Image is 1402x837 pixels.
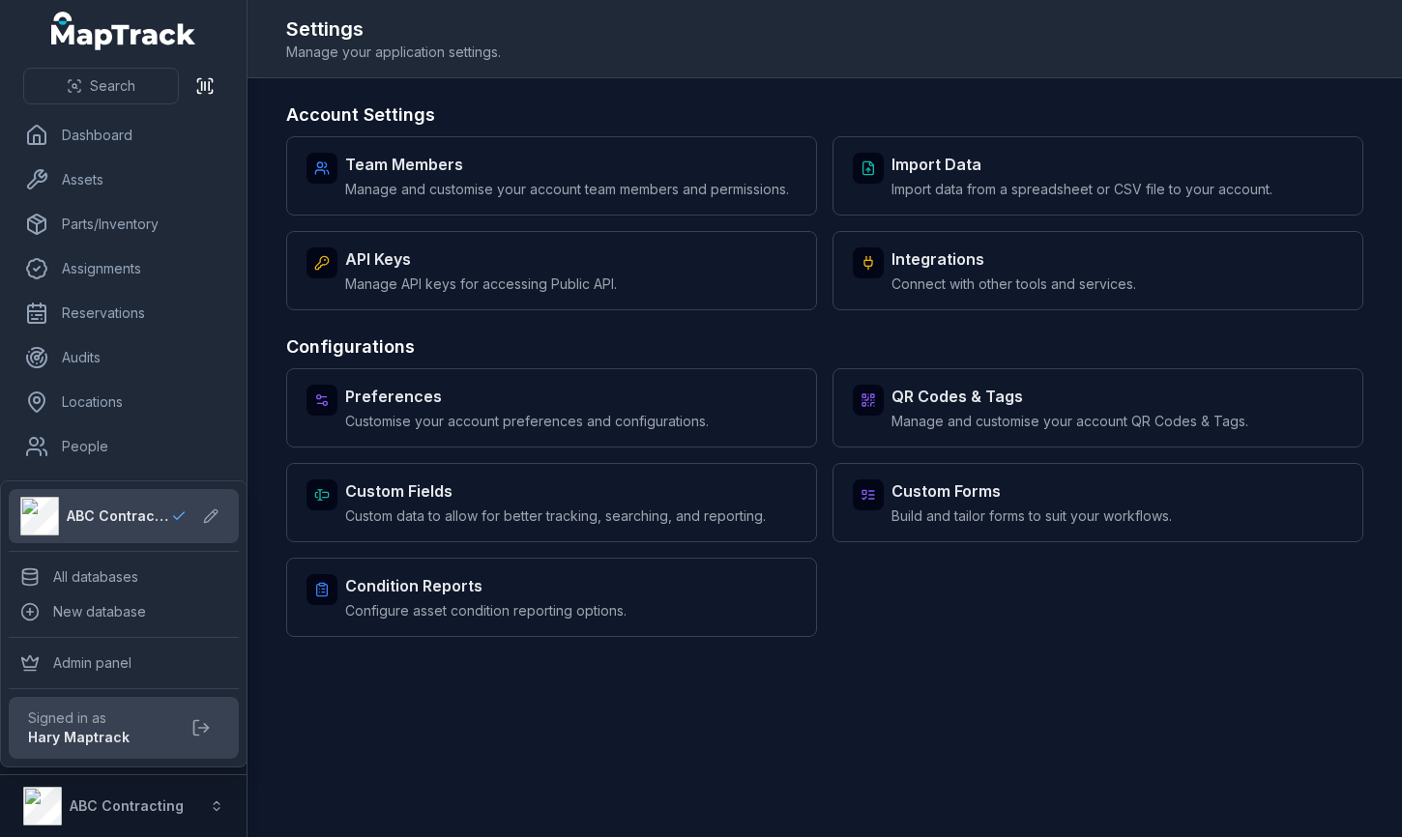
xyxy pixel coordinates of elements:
[67,506,171,526] span: ABC Contracting
[28,729,130,745] strong: Hary Maptrack
[9,646,239,680] div: Admin panel
[70,797,184,814] strong: ABC Contracting
[9,560,239,594] div: All databases
[28,708,175,728] span: Signed in as
[9,594,239,629] div: New database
